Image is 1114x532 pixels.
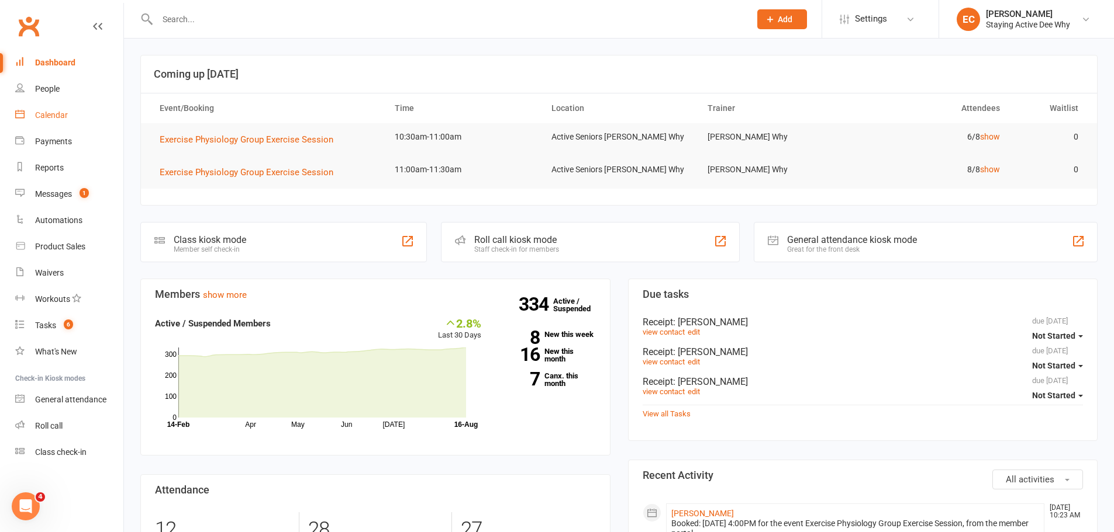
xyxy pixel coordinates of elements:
div: Workouts [35,294,70,304]
time: [DATE] 10:23 AM [1044,504,1082,519]
div: Roll call kiosk mode [474,234,559,245]
a: [PERSON_NAME] [671,509,734,518]
span: All activities [1006,474,1054,485]
td: [PERSON_NAME] Why [697,123,854,151]
th: Event/Booking [149,93,384,123]
h3: Members [155,288,596,300]
span: 4 [36,492,45,502]
a: General attendance kiosk mode [15,387,123,413]
a: Calendar [15,102,123,128]
td: 11:00am-11:30am [384,156,541,183]
a: Waivers [15,260,123,286]
div: Automations [35,215,82,225]
a: Roll call [15,413,123,439]
th: Time [384,93,541,123]
div: Payments [35,137,72,146]
strong: 7 [499,370,540,388]
div: Waivers [35,268,64,277]
th: Attendees [854,93,1010,123]
div: Product Sales [35,242,85,251]
strong: Active / Suspended Members [155,318,271,329]
strong: 334 [519,295,553,313]
a: view contact [643,387,685,396]
strong: 8 [499,329,540,346]
button: Exercise Physiology Group Exercise Session [160,165,342,179]
div: Messages [35,189,72,199]
div: 2.8% [438,317,481,329]
td: 6/8 [854,123,1010,151]
h3: Coming up [DATE] [154,68,1084,80]
div: Receipt [643,346,1084,357]
a: Automations [15,207,123,234]
td: 8/8 [854,156,1010,183]
a: People [15,76,123,102]
td: 0 [1010,156,1089,183]
th: Trainer [697,93,854,123]
h3: Recent Activity [643,470,1084,481]
div: What's New [35,347,77,356]
div: Receipt [643,376,1084,387]
td: 10:30am-11:00am [384,123,541,151]
div: Last 30 Days [438,317,481,342]
a: What's New [15,339,123,365]
div: People [35,84,60,93]
th: Location [541,93,698,123]
span: : [PERSON_NAME] [673,346,748,357]
span: Exercise Physiology Group Exercise Session [160,134,333,145]
div: Staying Active Dee Why [986,19,1070,30]
span: : [PERSON_NAME] [673,317,748,328]
div: Member self check-in [174,245,246,253]
div: Calendar [35,110,68,120]
div: [PERSON_NAME] [986,9,1070,19]
a: 16New this month [499,347,596,363]
a: edit [688,357,700,366]
a: Messages 1 [15,181,123,207]
a: view contact [643,328,685,336]
button: Add [757,9,807,29]
strong: 16 [499,346,540,363]
a: Tasks 6 [15,312,123,339]
a: Dashboard [15,50,123,76]
span: Not Started [1032,361,1075,370]
div: Staff check-in for members [474,245,559,253]
a: edit [688,387,700,396]
a: Payments [15,128,123,155]
td: Active Seniors [PERSON_NAME] Why [541,123,698,151]
a: Product Sales [15,234,123,260]
span: 1 [80,188,89,198]
h3: Attendance [155,484,596,496]
a: 7Canx. this month [499,372,596,387]
div: Roll call [35,421,63,430]
div: Tasks [35,321,56,330]
div: Great for the front desk [787,245,917,253]
button: Not Started [1032,385,1083,406]
td: Active Seniors [PERSON_NAME] Why [541,156,698,183]
button: All activities [992,470,1083,489]
div: General attendance kiosk mode [787,234,917,245]
div: Class kiosk mode [174,234,246,245]
button: Not Started [1032,325,1083,346]
div: EC [957,8,980,31]
div: Reports [35,163,64,172]
a: Workouts [15,286,123,312]
a: View all Tasks [643,409,691,418]
a: 8New this week [499,331,596,338]
a: Reports [15,155,123,181]
td: 0 [1010,123,1089,151]
a: show [980,165,1000,174]
a: edit [688,328,700,336]
span: 6 [64,319,73,329]
button: Exercise Physiology Group Exercise Session [160,133,342,147]
h3: Due tasks [643,288,1084,300]
iframe: Intercom live chat [12,492,40,520]
span: Exercise Physiology Group Exercise Session [160,167,333,178]
a: 334Active / Suspended [553,288,605,321]
input: Search... [154,11,742,27]
span: Settings [855,6,887,32]
a: Clubworx [14,12,43,41]
a: show [980,132,1000,141]
div: Receipt [643,317,1084,328]
a: view contact [643,357,685,366]
span: Not Started [1032,391,1075,400]
th: Waitlist [1010,93,1089,123]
